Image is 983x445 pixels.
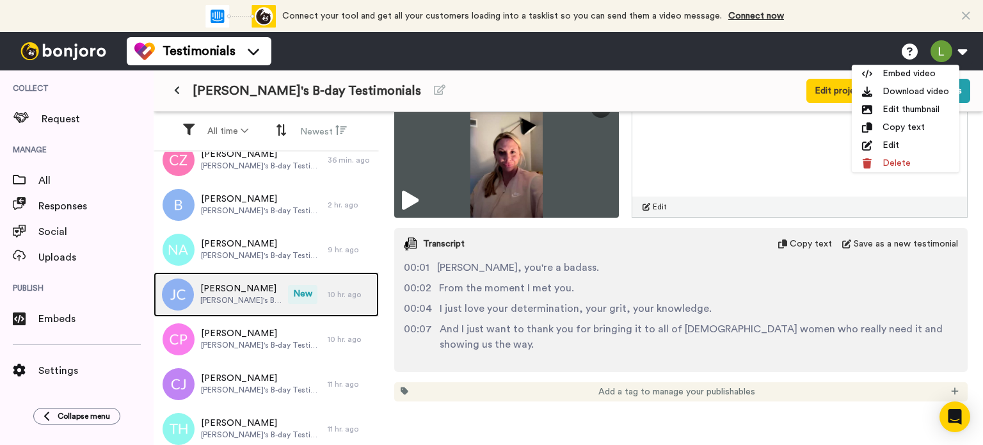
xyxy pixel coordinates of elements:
span: Testimonials [163,42,236,60]
span: Embeds [38,311,154,327]
span: 00:01 [404,260,429,275]
span: Social [38,224,154,239]
span: Uploads [38,250,154,265]
span: Transcript [423,238,465,250]
img: b.png [163,189,195,221]
img: bj-logo-header-white.svg [15,42,111,60]
li: Edit [852,136,959,154]
span: [PERSON_NAME] [200,282,282,295]
button: Newest [292,119,355,143]
span: 00:02 [404,280,431,296]
a: [PERSON_NAME][PERSON_NAME]'s B-day Testimonials10 hr. ago [154,317,379,362]
span: From the moment I met you. [439,280,574,296]
span: All [38,173,154,188]
div: 11 hr. ago [328,424,372,434]
span: [PERSON_NAME] [201,238,321,250]
span: [PERSON_NAME]'s B-day Testimonials [201,340,321,350]
a: [PERSON_NAME][PERSON_NAME]'s B-day Testimonials9 hr. ago [154,227,379,272]
img: th.png [163,413,195,445]
span: I just love your determination, your grit, your knowledge. [440,301,712,316]
span: Add a tag to manage your publishables [598,385,755,398]
span: [PERSON_NAME], you're a badass. [437,260,599,275]
span: 00:04 [404,301,432,316]
div: 2 hr. ago [328,200,372,210]
span: [PERSON_NAME]'s B-day Testimonials [201,206,321,216]
span: And I just want to thank you for bringing it to all of [DEMOGRAPHIC_DATA] women who really need i... [440,321,958,352]
img: tm-color.svg [134,41,155,61]
img: jc.png [162,279,194,311]
span: [PERSON_NAME] [201,148,321,161]
div: 36 min. ago [328,155,372,165]
a: [PERSON_NAME][PERSON_NAME]'s B-day Testimonials11 hr. ago [154,362,379,407]
div: animation [205,5,276,28]
li: Download video [852,83,959,101]
span: [PERSON_NAME]'s B-day Testimonials [201,161,321,171]
span: [PERSON_NAME]'s B-day Testimonials [201,430,321,440]
span: Collapse menu [58,411,110,421]
span: Settings [38,363,154,378]
a: [PERSON_NAME][PERSON_NAME]'s B-day Testimonials2 hr. ago [154,182,379,227]
span: [PERSON_NAME] [201,372,321,385]
img: transcript.svg [404,238,417,250]
img: cp.png [163,323,195,355]
a: [PERSON_NAME][PERSON_NAME]'s B-day Testimonials36 min. ago [154,138,379,182]
span: [PERSON_NAME]'s B-day Testimonials [193,82,421,100]
div: 10 hr. ago [328,289,372,300]
li: Edit thumbnail [852,101,959,118]
button: All time [200,120,256,143]
img: cz.png [163,144,195,176]
a: [PERSON_NAME][PERSON_NAME]'s B-day TestimonialsNew10 hr. ago [154,272,379,317]
span: Connect your tool and get all your customers loading into a tasklist so you can send them a video... [282,12,722,20]
span: Responses [38,198,154,214]
span: [PERSON_NAME] [201,327,321,340]
span: [PERSON_NAME] [201,193,321,206]
img: cj.png [163,368,195,400]
img: na.png [163,234,195,266]
span: [PERSON_NAME] [201,417,321,430]
span: 00:07 [404,321,432,352]
li: Delete [852,154,959,172]
span: Edit [653,202,667,212]
span: Save as a new testimonial [854,238,958,250]
span: Request [42,111,154,127]
div: Open Intercom Messenger [939,401,970,432]
span: Uploaded Files [394,401,968,435]
button: Edit project [806,79,872,103]
div: 9 hr. ago [328,245,372,255]
li: Embed video [852,65,959,83]
div: 11 hr. ago [328,379,372,389]
span: New [288,285,317,304]
span: [PERSON_NAME]'s B-day Testimonials [201,250,321,261]
button: Collapse menu [33,408,120,425]
li: Copy text [852,118,959,136]
span: [PERSON_NAME]'s B-day Testimonials [201,385,321,395]
div: 10 hr. ago [328,334,372,344]
span: [PERSON_NAME]'s B-day Testimonials [200,295,282,305]
span: Copy text [790,238,832,250]
a: Connect now [728,12,784,20]
img: 9035e243-e79a-475d-b824-576654eae0e3-thumbnail_full-1758108593.jpg [394,90,619,218]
